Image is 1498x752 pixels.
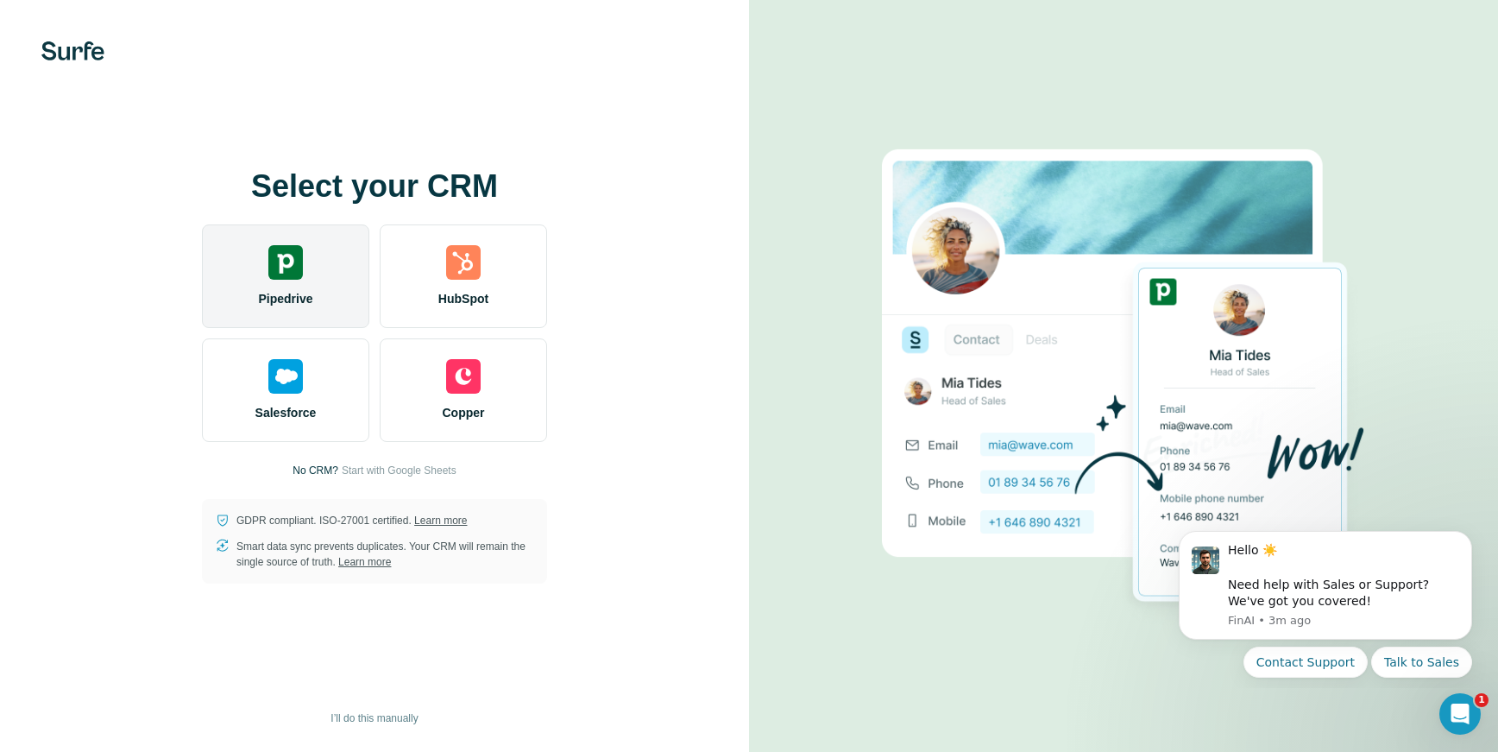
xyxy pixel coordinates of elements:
img: copper's logo [446,359,481,394]
img: Surfe's logo [41,41,104,60]
img: hubspot's logo [446,245,481,280]
span: HubSpot [438,290,488,307]
img: salesforce's logo [268,359,303,394]
img: pipedrive's logo [268,245,303,280]
iframe: Intercom live chat [1439,693,1481,735]
span: Salesforce [255,404,317,421]
a: Learn more [414,515,467,527]
span: 1 [1475,693,1489,707]
p: No CRM? [293,463,338,478]
iframe: Intercom notifications message [1153,515,1498,688]
img: PIPEDRIVE image [882,120,1365,633]
span: Pipedrive [258,290,312,307]
button: Start with Google Sheets [342,463,456,478]
span: I’ll do this manually [330,711,418,726]
button: I’ll do this manually [318,705,430,731]
p: GDPR compliant. ISO-27001 certified. [236,513,467,528]
h1: Select your CRM [202,169,547,204]
a: Learn more [338,556,391,568]
p: Smart data sync prevents duplicates. Your CRM will remain the single source of truth. [236,539,533,570]
span: Copper [443,404,485,421]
